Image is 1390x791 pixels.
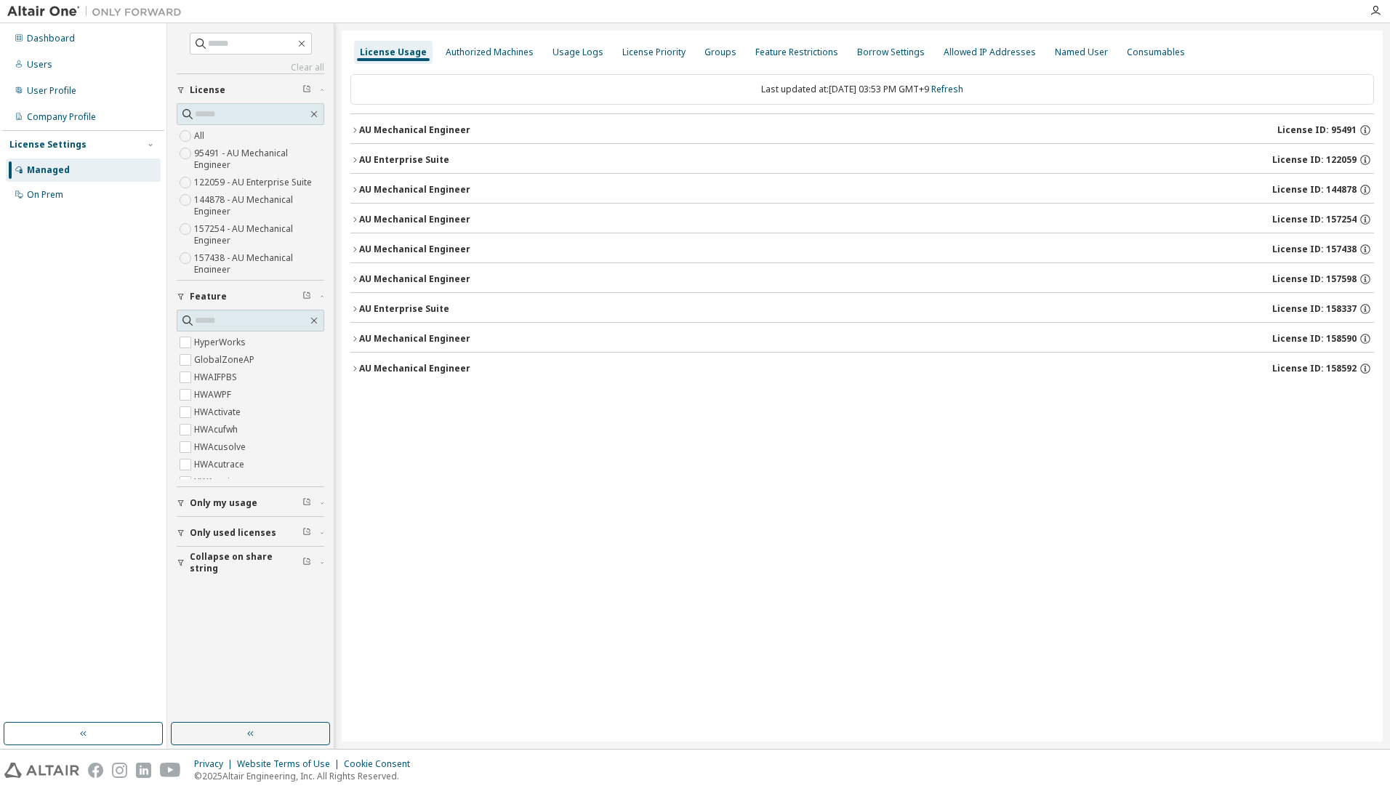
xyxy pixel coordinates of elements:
div: Company Profile [27,111,96,123]
div: Named User [1055,47,1108,58]
div: Groups [704,47,736,58]
div: Privacy [194,758,237,770]
div: AU Mechanical Engineer [359,244,470,255]
button: Only my usage [177,487,324,519]
span: License [190,84,225,96]
div: Feature Restrictions [755,47,838,58]
label: HyperWorks [194,334,249,351]
label: HWAcuview [194,473,244,491]
span: License ID: 95491 [1277,124,1357,136]
div: Users [27,59,52,71]
button: AU Mechanical EngineerLicense ID: 144878 [350,174,1374,206]
span: Clear filter [302,84,311,96]
img: Altair One [7,4,189,19]
div: AU Mechanical Engineer [359,214,470,225]
span: Only used licenses [190,527,276,539]
span: Collapse on share string [190,551,302,574]
span: License ID: 122059 [1272,154,1357,166]
span: Feature [190,291,227,302]
div: Managed [27,164,70,176]
span: Clear filter [302,557,311,569]
button: Feature [177,281,324,313]
label: 157438 - AU Mechanical Engineer [194,249,324,278]
img: youtube.svg [160,763,181,778]
span: License ID: 158337 [1272,303,1357,315]
div: On Prem [27,189,63,201]
label: HWAcutrace [194,456,247,473]
label: All [194,127,207,145]
button: AU Mechanical EngineerLicense ID: 157438 [350,233,1374,265]
div: License Settings [9,139,87,150]
div: Borrow Settings [857,47,925,58]
div: Dashboard [27,33,75,44]
div: AU Enterprise Suite [359,154,449,166]
div: Consumables [1127,47,1185,58]
button: AU Enterprise SuiteLicense ID: 122059 [350,144,1374,176]
span: License ID: 157438 [1272,244,1357,255]
button: AU Mechanical EngineerLicense ID: 157598 [350,263,1374,295]
span: License ID: 144878 [1272,184,1357,196]
span: License ID: 157598 [1272,273,1357,285]
button: AU Mechanical EngineerLicense ID: 158592 [350,353,1374,385]
div: AU Mechanical Engineer [359,363,470,374]
label: HWAcufwh [194,421,241,438]
div: License Priority [622,47,686,58]
img: instagram.svg [112,763,127,778]
span: Only my usage [190,497,257,509]
div: License Usage [360,47,427,58]
button: AU Mechanical EngineerLicense ID: 157254 [350,204,1374,236]
label: HWAcusolve [194,438,249,456]
div: Website Terms of Use [237,758,344,770]
p: © 2025 Altair Engineering, Inc. All Rights Reserved. [194,770,419,782]
span: License ID: 158592 [1272,363,1357,374]
button: Collapse on share string [177,547,324,579]
button: AU Mechanical EngineerLicense ID: 158590 [350,323,1374,355]
span: License ID: 157254 [1272,214,1357,225]
a: Refresh [931,83,963,95]
div: Allowed IP Addresses [944,47,1036,58]
span: Clear filter [302,527,311,539]
img: altair_logo.svg [4,763,79,778]
div: AU Mechanical Engineer [359,273,470,285]
label: 122059 - AU Enterprise Suite [194,174,315,191]
span: Clear filter [302,497,311,509]
button: License [177,74,324,106]
div: Last updated at: [DATE] 03:53 PM GMT+9 [350,74,1374,105]
div: Cookie Consent [344,758,419,770]
img: facebook.svg [88,763,103,778]
button: AU Mechanical EngineerLicense ID: 95491 [350,114,1374,146]
div: Authorized Machines [446,47,534,58]
span: Clear filter [302,291,311,302]
label: HWAIFPBS [194,369,240,386]
button: AU Enterprise SuiteLicense ID: 158337 [350,293,1374,325]
a: Clear all [177,62,324,73]
label: GlobalZoneAP [194,351,257,369]
button: Only used licenses [177,517,324,549]
label: 95491 - AU Mechanical Engineer [194,145,324,174]
div: AU Mechanical Engineer [359,184,470,196]
label: 157254 - AU Mechanical Engineer [194,220,324,249]
label: HWAWPF [194,386,234,403]
div: User Profile [27,85,76,97]
span: License ID: 158590 [1272,333,1357,345]
div: AU Enterprise Suite [359,303,449,315]
div: AU Mechanical Engineer [359,333,470,345]
label: HWActivate [194,403,244,421]
div: Usage Logs [553,47,603,58]
div: AU Mechanical Engineer [359,124,470,136]
img: linkedin.svg [136,763,151,778]
label: 144878 - AU Mechanical Engineer [194,191,324,220]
